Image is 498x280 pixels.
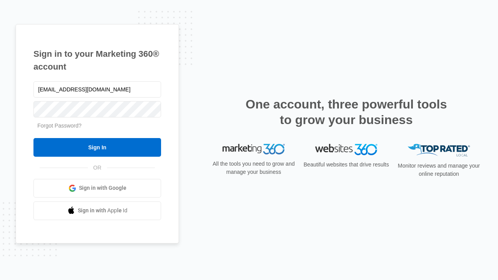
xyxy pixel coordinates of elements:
[303,161,390,169] p: Beautiful websites that drive results
[210,160,297,176] p: All the tools you need to grow and manage your business
[79,184,126,192] span: Sign in with Google
[33,138,161,157] input: Sign In
[243,96,449,128] h2: One account, three powerful tools to grow your business
[78,206,128,215] span: Sign in with Apple Id
[33,81,161,98] input: Email
[315,144,377,155] img: Websites 360
[88,164,107,172] span: OR
[33,179,161,198] a: Sign in with Google
[223,144,285,155] img: Marketing 360
[395,162,482,178] p: Monitor reviews and manage your online reputation
[33,47,161,73] h1: Sign in to your Marketing 360® account
[37,122,82,129] a: Forgot Password?
[33,201,161,220] a: Sign in with Apple Id
[408,144,470,157] img: Top Rated Local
